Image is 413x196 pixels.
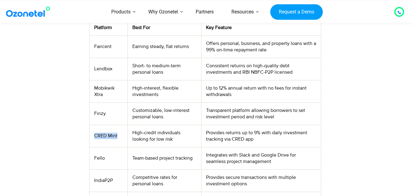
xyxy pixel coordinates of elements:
[102,1,139,23] a: Products
[89,169,127,192] td: IndiaP2P
[89,20,127,35] th: Platform
[223,1,263,23] a: Resources
[201,80,321,102] td: Up to 12% annual return with no fees for instant withdrawals
[128,169,201,192] td: Competitive rates for personal loans
[128,125,201,147] td: High-credit individuals looking for low risk
[89,102,127,125] td: Finzy
[201,58,321,80] td: Consistent returns on high-quality debt investments and RBI NBFC-P2P licensed
[128,80,201,102] td: High-interest, flexible investments
[89,125,127,147] td: CRED Mint
[89,35,127,58] td: Faircent
[128,35,201,58] td: Earning steady, flat returns
[89,80,127,102] td: Mobikwik Xtra
[270,4,323,20] a: Request a Demo
[201,147,321,169] td: Integrates with Slack and Google Drive for seamless project management
[201,125,321,147] td: Provides returns up to 9% with daily investment tracking via CRED app
[187,1,223,23] a: Partners
[128,58,201,80] td: Short- to medium-term personal loans
[128,102,201,125] td: Customizable, low-interest personal loans
[201,169,321,192] td: Provides secure transactions with multiple investment options
[89,58,127,80] td: Lendbox
[89,147,127,169] td: Fello
[128,147,201,169] td: Team-based project tracking
[201,35,321,58] td: Offers personal, business, and property loans with a 99% on-time repayment rate
[128,20,201,35] th: Best For
[201,20,321,35] th: Key Feature
[201,102,321,125] td: Transparent platform allowing borrowers to set investment period and risk level
[139,1,187,23] a: Why Ozonetel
